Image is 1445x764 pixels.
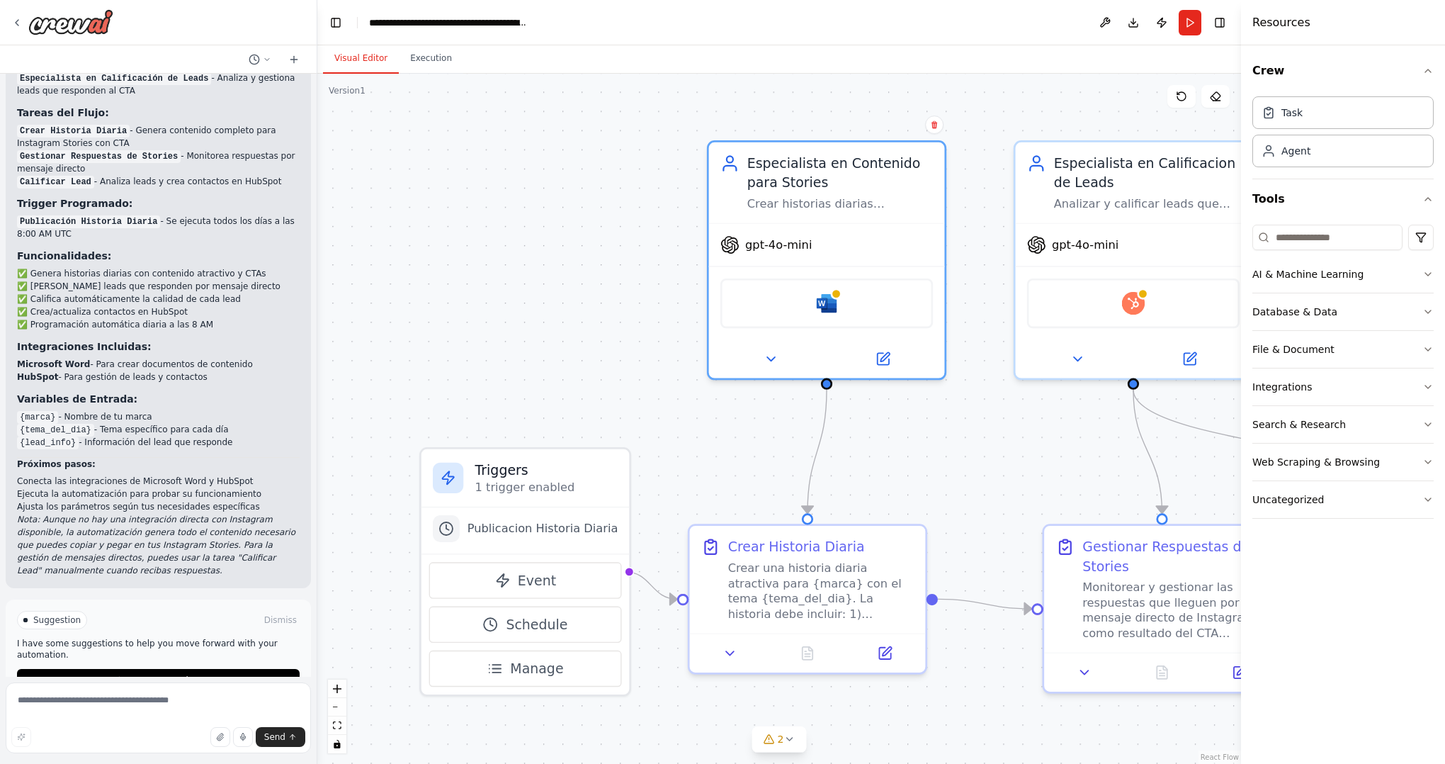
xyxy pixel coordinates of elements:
[399,44,463,74] button: Execution
[17,125,130,137] code: Crear Historia Diaria
[1252,481,1434,518] button: Uncategorized
[747,154,933,192] div: Especialista en Contenido para Stories
[17,107,109,118] strong: Tareas del Flujo:
[419,447,631,697] div: Triggers1 trigger enabledPublicacion Historia DiariaEventScheduleManage
[510,659,563,678] span: Manage
[1252,179,1434,219] button: Tools
[1042,524,1281,693] div: Gestionar Respuestas de StoriesMonitorear y gestionar las respuestas que lleguen por mensaje dire...
[852,642,918,665] button: Open in side panel
[815,292,838,315] img: Microsoft word
[1252,267,1364,281] div: AI & Machine Learning
[1082,537,1268,575] div: Gestionar Respuestas de Stories
[17,250,111,262] strong: Funcionalidades:
[17,515,295,575] em: Nota: Aunque no hay una integración directa con Instagram disponible, la automatización genera to...
[17,198,132,209] strong: Trigger Programado:
[17,215,300,240] li: - Se ejecuta todos los días a las 8:00 AM UTC
[475,480,618,495] p: 1 trigger enabled
[1252,293,1434,330] button: Database & Data
[767,642,849,665] button: No output available
[1123,390,1172,514] g: Edge from bfbb896c-bf11-4c5e-bf0c-6970a893879d to 276889f6-b745-4d9b-96d6-fa070ce4ad84
[778,732,784,746] span: 2
[798,390,836,514] g: Edge from 2afd9f09-186a-4b0a-be15-739cb917cb5f to 1913dd18-080d-470a-a78f-2cb40008cbdf
[326,13,346,33] button: Hide left sidebar
[17,72,211,85] code: Especialista en Calificación de Leads
[17,215,160,228] code: Publicación Historia Diaria
[17,175,300,188] li: - Analiza leads y crea contactos en HubSpot
[17,341,152,352] strong: Integraciones Incluidas:
[688,524,927,674] div: Crear Historia DiariaCrear una historia diaria atractiva para {marca} con el tema {tema_del_dia}....
[429,607,622,643] button: Schedule
[745,237,812,253] span: gpt-4o-mini
[243,51,277,68] button: Switch to previous chat
[256,727,305,747] button: Send
[1252,305,1337,319] div: Database & Data
[1252,369,1434,405] button: Integrations
[1082,580,1268,641] div: Monitorear y gestionar las respuestas que lleguen por mensaje directo de Instagram como resultado...
[1210,13,1230,33] button: Hide right sidebar
[328,698,346,717] button: zoom out
[1252,219,1434,530] div: Tools
[233,727,253,747] button: Click to speak your automation idea
[328,735,346,753] button: toggle interactivity
[1135,347,1244,370] button: Open in side panel
[17,410,300,423] li: - Nombre de tu marca
[264,731,285,743] span: Send
[1252,51,1434,91] button: Crew
[429,651,622,687] button: Manage
[1252,14,1310,31] h4: Resources
[17,669,300,692] button: Run Automation
[323,44,399,74] button: Visual Editor
[329,85,365,96] div: Version 1
[938,590,1032,619] g: Edge from 1913dd18-080d-470a-a78f-2cb40008cbdf to 276889f6-b745-4d9b-96d6-fa070ce4ad84
[17,424,94,437] code: {tema_del_dia}
[17,638,300,661] p: I have some suggestions to help you move forward with your automation.
[17,372,58,382] strong: HubSpot
[1252,493,1324,507] div: Uncategorized
[1054,154,1240,192] div: Especialista en Calificacion de Leads
[17,500,300,513] li: Ajusta los parámetros según tus necesidades específicas
[17,124,300,150] li: - Genera contenido completo para Instagram Stories con CTA
[747,196,933,212] div: Crear historias diarias atractivas y llamativas para {marca} que generen engagement y CTAs efecti...
[1014,140,1253,380] div: Especialista en Calificacion de LeadsAnalizar y calificar leads que responden al CTA de Instagram...
[752,726,807,753] button: 2
[829,347,937,370] button: Open in side panel
[1206,661,1272,684] button: Open in side panel
[17,437,79,449] code: {lead_info}
[17,423,300,436] li: - Tema específico para cada día
[506,615,567,634] span: Schedule
[728,537,865,556] div: Crear Historia Diaria
[328,717,346,735] button: fit view
[210,727,230,747] button: Upload files
[17,371,300,383] li: - Para gestión de leads y contactos
[1252,417,1346,432] div: Search & Research
[1252,406,1434,443] button: Search & Research
[17,411,58,424] code: {marca}
[17,436,300,449] li: - Información del lead que responde
[328,680,346,698] button: zoom in
[429,562,622,598] button: Event
[17,393,137,405] strong: Variables de Entrada:
[1054,196,1240,212] div: Analizar y calificar leads que responden al CTA de Instagram Stories para {marca}, determinar su ...
[707,140,946,380] div: Especialista en Contenido para StoriesCrear historias diarias atractivas y llamativas para {marca...
[1121,661,1203,684] button: No output available
[1052,237,1118,253] span: gpt-4o-mini
[625,562,677,609] g: Edge from triggers to 1913dd18-080d-470a-a78f-2cb40008cbdf
[130,675,199,686] span: Run Automation
[17,267,300,280] li: ✅ Genera historias diarias con contenido atractivo y CTAs
[369,16,528,30] nav: breadcrumb
[17,475,300,488] li: Conecta las integraciones de Microsoft Word y HubSpot
[283,51,305,68] button: Start a new chat
[17,305,300,318] li: ✅ Crea/actualiza contactos en HubSpot
[11,727,31,747] button: Improve this prompt
[17,359,90,369] strong: Microsoft Word
[17,318,300,331] li: ✅ Programación automática diaria a las 8 AM
[17,488,300,500] li: Ejecuta la automatización para probar su funcionamiento
[17,358,300,371] li: - Para crear documentos de contenido
[17,459,96,469] strong: Próximos pasos:
[17,150,300,175] li: - Monitorea respuestas por mensaje directo
[1252,256,1434,293] button: AI & Machine Learning
[1252,331,1434,368] button: File & Document
[1122,292,1145,315] img: Hubspot
[1252,91,1434,179] div: Crew
[17,150,181,163] code: Gestionar Respuestas de Stories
